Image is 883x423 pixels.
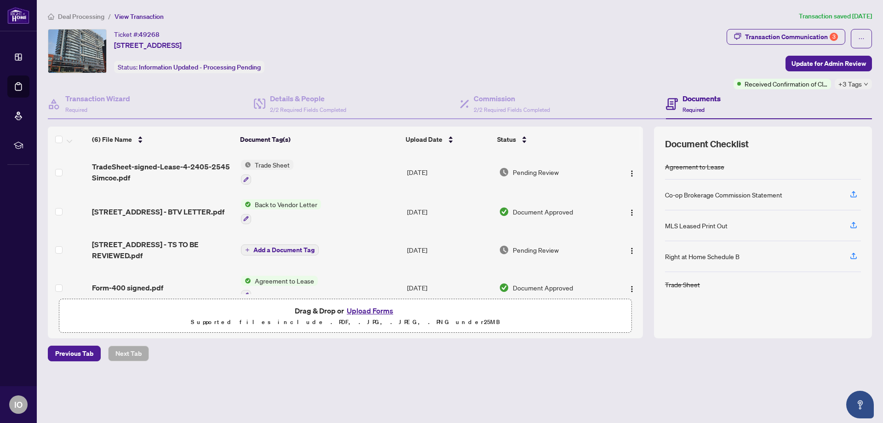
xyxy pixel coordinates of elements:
[251,276,318,286] span: Agreement to Lease
[253,247,315,253] span: Add a Document Tag
[628,209,636,216] img: Logo
[139,63,261,71] span: Information Updated - Processing Pending
[625,165,639,180] button: Logo
[88,127,236,152] th: (6) File Name
[65,317,626,328] p: Supported files include .PDF, .JPG, .JPEG, .PNG under 25 MB
[241,199,321,224] button: Status IconBack to Vendor Letter
[838,79,862,89] span: +3 Tags
[108,346,149,361] button: Next Tab
[115,12,164,21] span: View Transaction
[745,79,827,89] span: Received Confirmation of Closing
[665,251,740,261] div: Right at Home Schedule B
[344,305,396,317] button: Upload Forms
[58,12,104,21] span: Deal Processing
[474,93,550,104] h4: Commission
[295,305,396,317] span: Drag & Drop or
[65,93,130,104] h4: Transaction Wizard
[48,346,101,361] button: Previous Tab
[59,299,631,333] span: Drag & Drop orUpload FormsSupported files include .PDF, .JPG, .JPEG, .PNG under25MB
[628,170,636,177] img: Logo
[513,167,559,177] span: Pending Review
[403,192,495,232] td: [DATE]
[846,391,874,418] button: Open asap
[402,127,493,152] th: Upload Date
[92,161,233,183] span: TradeSheet-signed-Lease-4-2405-2545 Simcoe.pdf
[403,268,495,308] td: [DATE]
[497,134,516,145] span: Status
[665,138,749,151] span: Document Checklist
[241,244,319,256] button: Add a Document Tag
[241,160,251,170] img: Status Icon
[665,279,700,290] div: Trade Sheet
[48,29,106,73] img: IMG-E12238682_1.jpg
[625,204,639,219] button: Logo
[270,93,346,104] h4: Details & People
[92,282,163,293] span: Form-400 signed.pdf
[114,40,182,51] span: [STREET_ADDRESS]
[625,243,639,257] button: Logo
[403,232,495,268] td: [DATE]
[7,7,29,24] img: logo
[727,29,845,45] button: Transaction Communication3
[270,106,346,113] span: 2/2 Required Fields Completed
[55,346,93,361] span: Previous Tab
[628,285,636,293] img: Logo
[786,56,872,71] button: Update for Admin Review
[251,160,293,170] span: Trade Sheet
[625,280,639,295] button: Logo
[499,283,509,293] img: Document Status
[499,245,509,255] img: Document Status
[830,33,838,41] div: 3
[858,35,865,42] span: ellipsis
[745,29,838,44] div: Transaction Communication
[241,199,251,209] img: Status Icon
[499,207,509,217] img: Document Status
[406,134,442,145] span: Upload Date
[114,61,264,73] div: Status:
[139,30,160,39] span: 49268
[108,11,111,22] li: /
[241,276,251,286] img: Status Icon
[14,398,23,411] span: IO
[665,190,782,200] div: Co-op Brokerage Commission Statement
[251,199,321,209] span: Back to Vendor Letter
[682,106,705,113] span: Required
[241,160,293,185] button: Status IconTrade Sheet
[403,152,495,192] td: [DATE]
[499,167,509,177] img: Document Status
[682,93,721,104] h4: Documents
[241,244,319,255] button: Add a Document Tag
[493,127,608,152] th: Status
[245,248,250,252] span: plus
[513,207,573,217] span: Document Approved
[864,82,868,87] span: down
[474,106,550,113] span: 2/2 Required Fields Completed
[665,220,728,231] div: MLS Leased Print Out
[92,239,233,261] span: [STREET_ADDRESS] - TS TO BE REVIEWED.pdf
[513,245,559,255] span: Pending Review
[241,276,318,301] button: Status IconAgreement to Lease
[48,13,54,20] span: home
[114,29,160,40] div: Ticket #:
[92,134,132,145] span: (6) File Name
[791,56,866,71] span: Update for Admin Review
[513,283,573,293] span: Document Approved
[65,106,87,113] span: Required
[628,247,636,255] img: Logo
[92,206,224,217] span: [STREET_ADDRESS] - BTV LETTER.pdf
[799,11,872,22] article: Transaction saved [DATE]
[236,127,402,152] th: Document Tag(s)
[665,162,724,172] div: Agreement to Lease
